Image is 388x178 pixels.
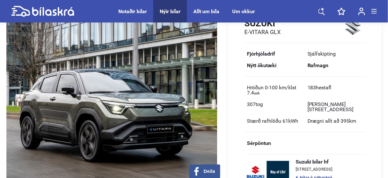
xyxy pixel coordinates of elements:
[316,85,332,91] span: hestafl
[358,7,365,15] img: user-login.svg
[204,168,215,174] span: Deila
[118,8,147,14] a: Notaðir bílar
[232,8,255,14] a: Um okkur
[308,118,357,124] span: Drægni allt að 395
[296,159,333,165] span: Suzuki bílar hf
[256,101,263,107] span: tog
[244,29,281,36] h2: e-Vitara GLX
[247,101,263,107] span: 307
[160,8,181,14] a: Nýir bílar
[244,18,281,29] h1: Suzuki
[244,138,305,149] div: Sérpöntun
[350,118,357,124] span: km
[254,91,260,95] sub: sek
[247,85,296,96] span: Hröðun 0-100 km/klst 7.4
[296,167,333,171] span: [STREET_ADDRESS]
[308,51,336,57] span: Sjálfskipting
[247,51,275,57] b: Fjórhjóladrif
[288,118,298,124] span: kWh
[247,62,276,68] b: Nýtt ökutæki
[193,8,219,14] a: Allt um bíla
[308,62,329,68] b: Rafmagn
[308,101,354,112] span: [PERSON_NAME][STREET_ADDRESS]
[308,85,332,91] span: 183
[247,118,298,124] span: Stærð rafhlöðu 61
